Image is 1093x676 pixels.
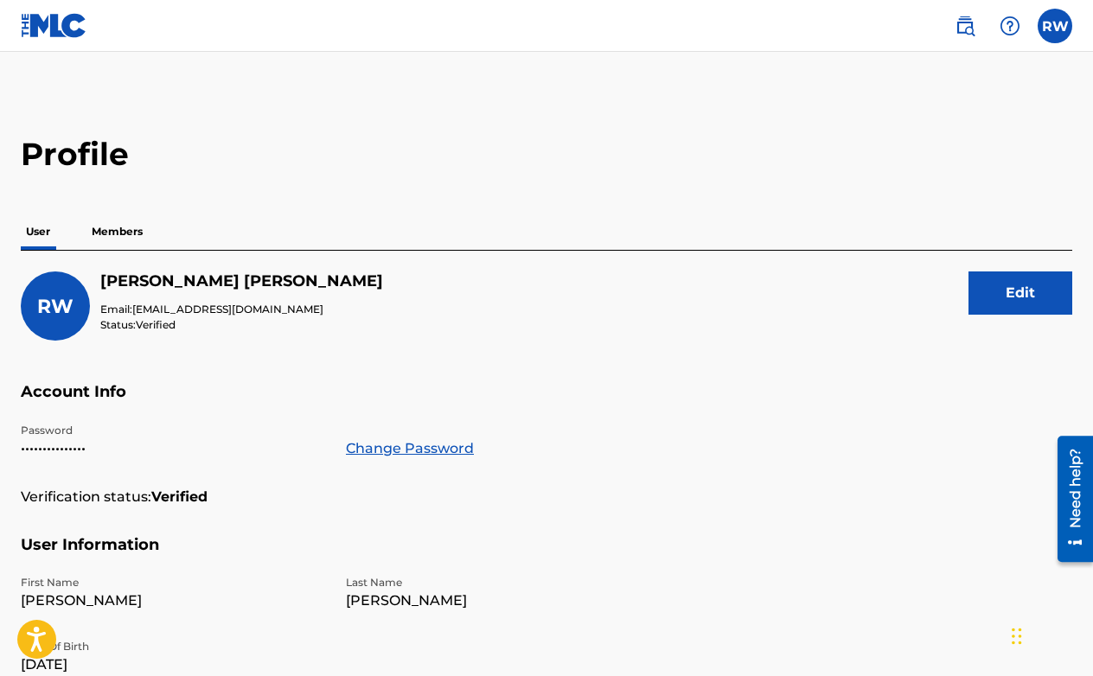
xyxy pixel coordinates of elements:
h5: User Information [21,535,1072,576]
strong: Verified [151,487,208,507]
div: Drag [1012,610,1022,662]
h5: Rebekah Woods [100,271,383,291]
p: Password [21,423,325,438]
p: First Name [21,575,325,590]
div: User Menu [1038,9,1072,43]
a: Public Search [948,9,982,43]
p: ••••••••••••••• [21,438,325,459]
p: Last Name [346,575,650,590]
a: Change Password [346,438,474,459]
p: Email: [100,302,383,317]
p: [DATE] [21,654,325,675]
p: Status: [100,317,383,333]
p: User [21,214,55,250]
img: help [1000,16,1020,36]
p: [PERSON_NAME] [346,590,650,611]
iframe: Chat Widget [1007,593,1093,676]
p: Date Of Birth [21,639,325,654]
span: [EMAIL_ADDRESS][DOMAIN_NAME] [132,303,323,316]
div: Help [993,9,1027,43]
p: [PERSON_NAME] [21,590,325,611]
button: Edit [968,271,1072,315]
img: MLC Logo [21,13,87,38]
span: Verified [136,318,176,331]
p: Members [86,214,148,250]
p: Verification status: [21,487,151,507]
h5: Account Info [21,382,1072,423]
h2: Profile [21,135,1072,174]
img: search [955,16,975,36]
span: RW [37,295,74,318]
iframe: Resource Center [1045,429,1093,568]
